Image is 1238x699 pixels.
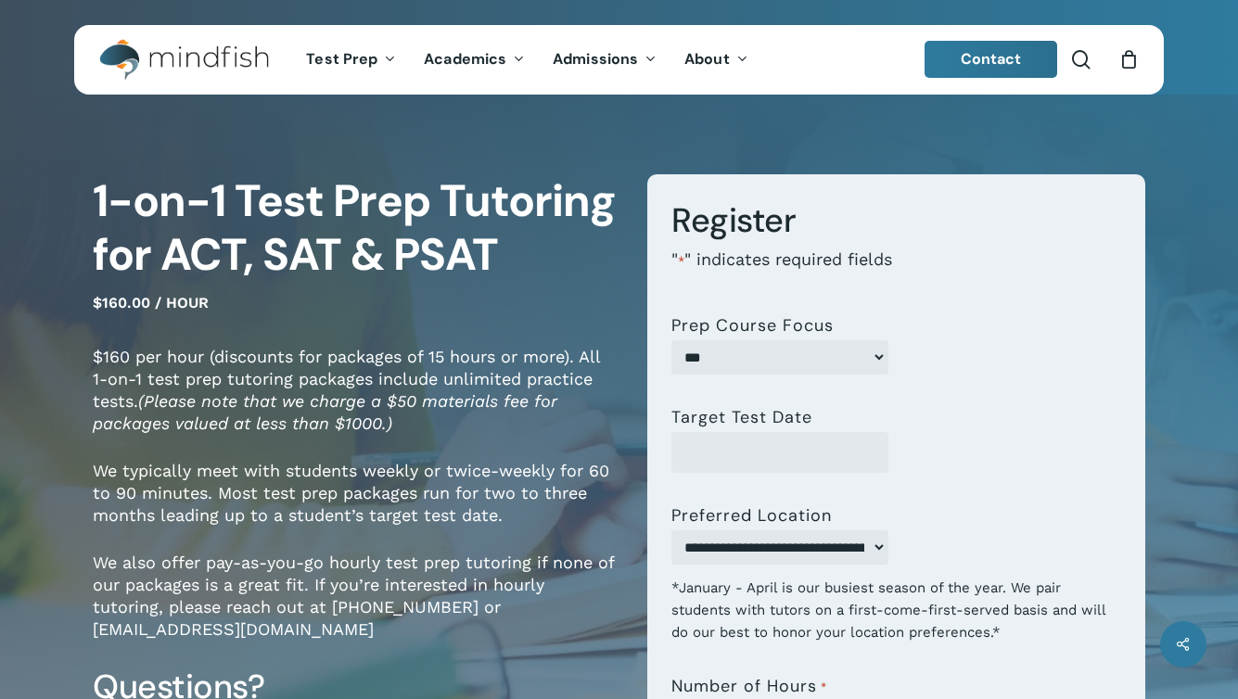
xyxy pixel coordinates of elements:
a: Contact [925,41,1058,78]
span: Admissions [553,49,638,69]
p: $160 per hour (discounts for packages of 15 hours or more). All 1-on-1 test prep tutoring package... [93,346,619,460]
label: Number of Hours [671,677,826,697]
a: About [670,52,762,68]
nav: Main Menu [292,25,761,95]
div: *January - April is our busiest season of the year. We pair students with tutors on a first-come-... [671,565,1120,643]
span: About [684,49,730,69]
a: Test Prep [292,52,410,68]
span: Academics [424,49,506,69]
p: " " indicates required fields [671,248,1120,298]
h1: 1-on-1 Test Prep Tutoring for ACT, SAT & PSAT [93,174,619,282]
span: $160.00 / hour [93,294,209,311]
span: Contact [961,49,1022,69]
h3: Register [671,199,1120,242]
p: We typically meet with students weekly or twice-weekly for 60 to 90 minutes. Most test prep packa... [93,460,619,552]
a: Academics [410,52,539,68]
label: Prep Course Focus [671,316,834,335]
p: We also offer pay-as-you-go hourly test prep tutoring if none of our packages is a great fit. If ... [93,552,619,666]
span: Test Prep [306,49,377,69]
label: Target Test Date [671,408,812,426]
label: Preferred Location [671,506,832,525]
header: Main Menu [74,25,1164,95]
a: Admissions [539,52,670,68]
em: (Please note that we charge a $50 materials fee for packages valued at less than $1000.) [93,391,557,433]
